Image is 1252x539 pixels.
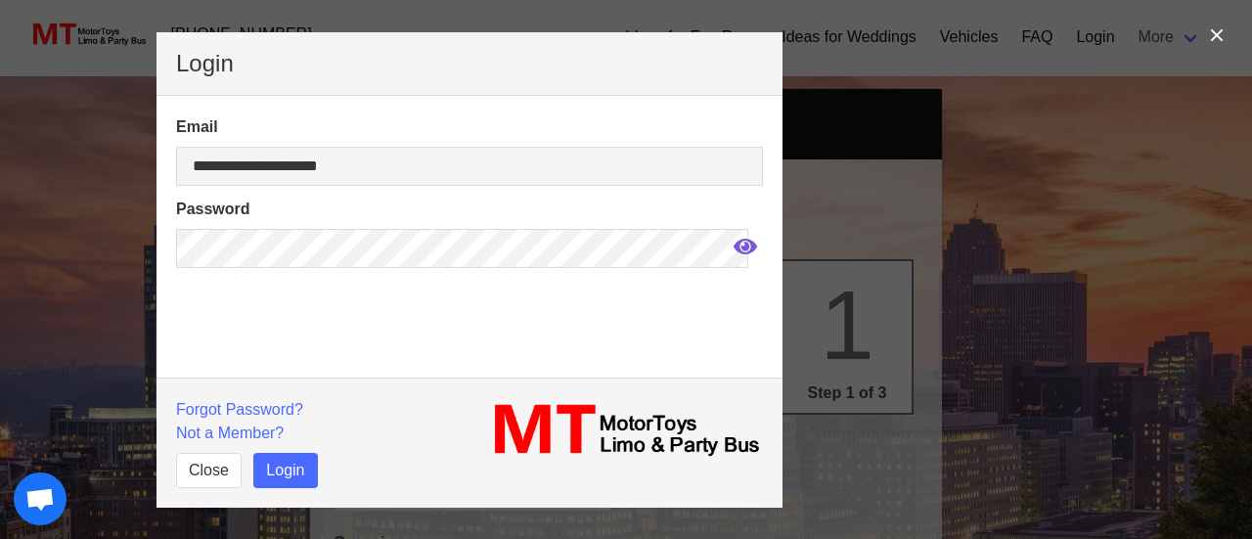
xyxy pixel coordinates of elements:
[253,453,317,488] button: Login
[14,472,67,525] div: Open chat
[176,280,473,427] iframe: reCAPTCHA
[481,398,763,463] img: MT_logo_name.png
[176,52,763,75] p: Login
[176,401,303,418] a: Forgot Password?
[176,453,242,488] button: Close
[176,425,284,441] a: Not a Member?
[176,115,763,139] label: Email
[176,198,763,221] label: Password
